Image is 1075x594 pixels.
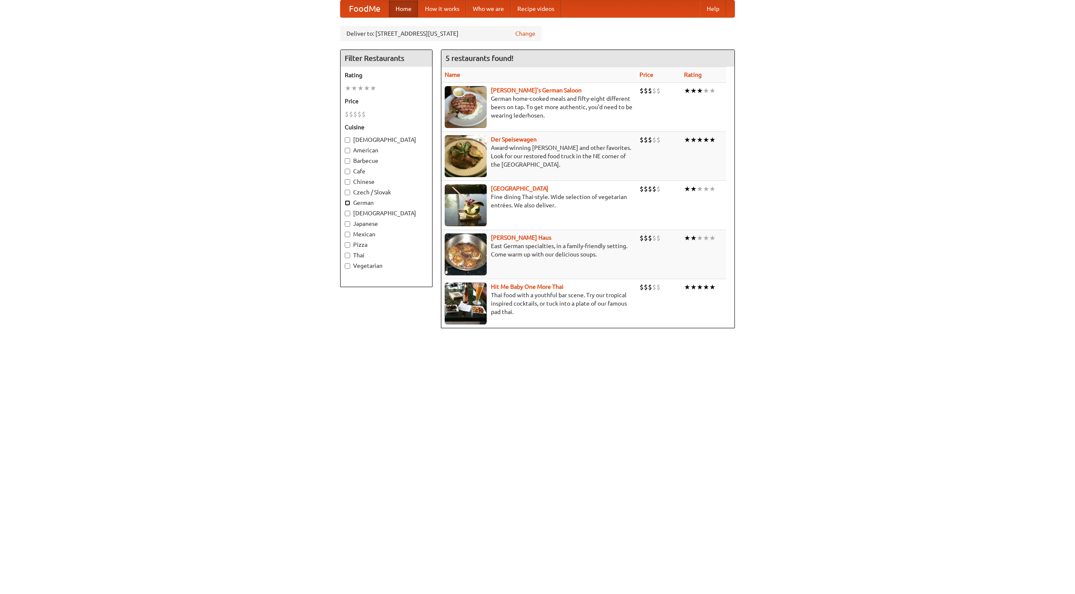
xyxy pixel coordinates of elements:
a: [GEOGRAPHIC_DATA] [491,185,548,192]
label: Pizza [345,241,428,249]
li: ★ [351,84,357,93]
div: Deliver to: [STREET_ADDRESS][US_STATE] [340,26,542,41]
label: Chinese [345,178,428,186]
b: [PERSON_NAME] Haus [491,234,551,241]
li: $ [648,233,652,243]
input: Vegetarian [345,263,350,269]
li: ★ [697,184,703,194]
li: $ [648,86,652,95]
label: American [345,146,428,154]
a: Der Speisewagen [491,136,537,143]
li: ★ [357,84,364,93]
label: Czech / Slovak [345,188,428,196]
a: [PERSON_NAME]'s German Saloon [491,87,582,94]
p: Thai food with a youthful bar scene. Try our tropical inspired cocktails, or tuck into a plate of... [445,291,633,316]
li: ★ [709,86,716,95]
a: How it works [418,0,466,17]
p: Award-winning [PERSON_NAME] and other favorites. Look for our restored food truck in the NE corne... [445,144,633,169]
li: $ [640,135,644,144]
li: ★ [345,84,351,93]
li: $ [656,135,661,144]
a: Home [389,0,418,17]
label: Thai [345,251,428,259]
li: ★ [703,184,709,194]
li: $ [640,283,644,292]
li: $ [648,184,652,194]
li: $ [640,86,644,95]
a: Who we are [466,0,511,17]
li: $ [644,283,648,292]
li: $ [656,283,661,292]
input: Chinese [345,179,350,185]
li: $ [648,283,652,292]
li: $ [362,110,366,119]
li: ★ [697,233,703,243]
li: ★ [684,233,690,243]
li: ★ [709,135,716,144]
li: ★ [690,283,697,292]
label: German [345,199,428,207]
label: [DEMOGRAPHIC_DATA] [345,136,428,144]
li: $ [644,184,648,194]
li: ★ [684,86,690,95]
input: American [345,148,350,153]
a: Recipe videos [511,0,561,17]
ng-pluralize: 5 restaurants found! [446,54,514,62]
h5: Cuisine [345,123,428,131]
li: $ [656,86,661,95]
input: Pizza [345,242,350,248]
li: ★ [709,233,716,243]
li: $ [652,184,656,194]
input: Thai [345,253,350,258]
li: $ [644,135,648,144]
label: Mexican [345,230,428,238]
li: ★ [690,86,697,95]
a: Hit Me Baby One More Thai [491,283,564,290]
li: ★ [690,233,697,243]
p: German home-cooked meals and fifty-eight different beers on tap. To get more authentic, you'd nee... [445,94,633,120]
label: Barbecue [345,157,428,165]
li: $ [652,233,656,243]
li: $ [656,184,661,194]
li: ★ [709,184,716,194]
li: $ [644,233,648,243]
input: [DEMOGRAPHIC_DATA] [345,137,350,143]
p: Fine dining Thai-style. Wide selection of vegetarian entrées. We also deliver. [445,193,633,209]
li: ★ [697,283,703,292]
li: $ [652,86,656,95]
li: $ [345,110,349,119]
input: Barbecue [345,158,350,164]
img: babythai.jpg [445,283,487,324]
li: $ [349,110,353,119]
img: esthers.jpg [445,86,487,128]
li: ★ [690,135,697,144]
li: ★ [690,184,697,194]
h4: Filter Restaurants [341,50,432,67]
li: $ [656,233,661,243]
label: Cafe [345,167,428,175]
li: $ [353,110,357,119]
label: [DEMOGRAPHIC_DATA] [345,209,428,217]
li: ★ [703,233,709,243]
li: ★ [684,184,690,194]
li: $ [644,86,648,95]
img: kohlhaus.jpg [445,233,487,275]
li: $ [648,135,652,144]
li: ★ [697,86,703,95]
h5: Price [345,97,428,105]
li: ★ [709,283,716,292]
li: $ [640,184,644,194]
p: East German specialties, in a family-friendly setting. Come warm up with our delicious soups. [445,242,633,259]
li: $ [357,110,362,119]
li: ★ [684,283,690,292]
input: Czech / Slovak [345,190,350,195]
li: ★ [370,84,376,93]
a: Change [515,29,535,38]
li: $ [640,233,644,243]
li: ★ [703,283,709,292]
input: Cafe [345,169,350,174]
input: Mexican [345,232,350,237]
